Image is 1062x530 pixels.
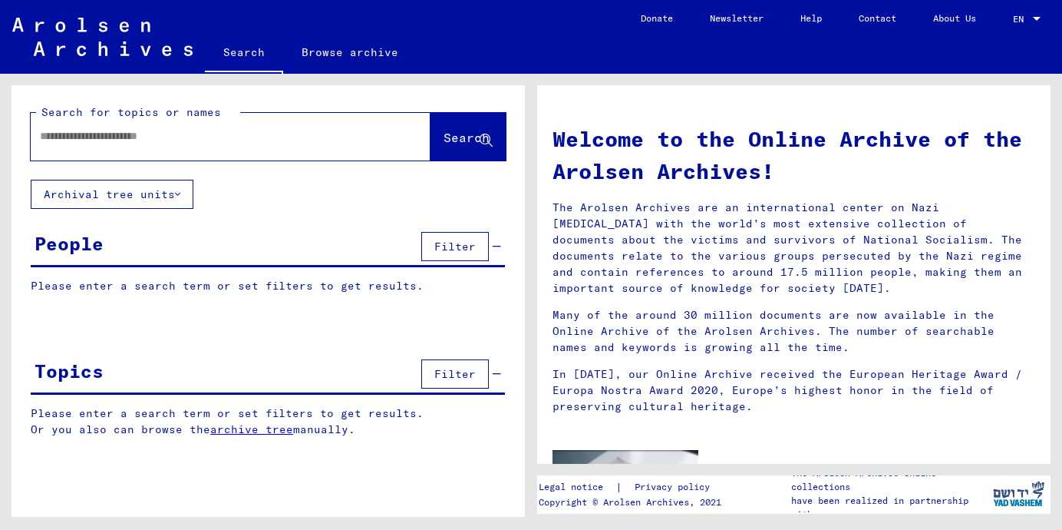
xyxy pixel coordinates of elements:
div: | [539,479,728,495]
p: Copyright © Arolsen Archives, 2021 [539,495,728,509]
a: Search [205,34,283,74]
a: Browse archive [283,34,417,71]
h1: Welcome to the Online Archive of the Arolsen Archives! [552,123,1035,187]
span: Filter [434,367,476,381]
p: have been realized in partnership with [791,494,986,522]
span: EN [1013,14,1030,25]
span: Search [444,130,490,145]
p: In [DATE], our Online Archive received the European Heritage Award / Europa Nostra Award 2020, Eu... [552,366,1035,415]
a: Legal notice [539,479,615,495]
p: This short video covers the most important tips for searching the Online Archive. [721,461,1035,493]
button: Archival tree units [31,180,193,209]
div: Topics [35,357,104,385]
p: Please enter a search term or set filters to get results. Or you also can browse the manually. [31,406,506,438]
span: Filter [434,240,476,253]
button: Search [430,113,506,161]
img: yv_logo.png [990,475,1047,513]
button: Filter [421,232,489,261]
div: People [35,230,104,257]
mat-label: Search for topics or names [41,105,221,119]
p: The Arolsen Archives are an international center on Nazi [MEDICAL_DATA] with the world’s most ext... [552,200,1035,296]
button: Filter [421,359,489,389]
p: Please enter a search term or set filters to get results. [31,278,505,294]
a: archive tree [210,422,293,436]
img: Arolsen_neg.svg [12,18,193,56]
p: The Arolsen Archives online collections [791,466,986,494]
a: Privacy policy [622,479,728,495]
img: video.jpg [552,450,698,529]
p: Many of the around 30 million documents are now available in the Online Archive of the Arolsen Ar... [552,307,1035,356]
